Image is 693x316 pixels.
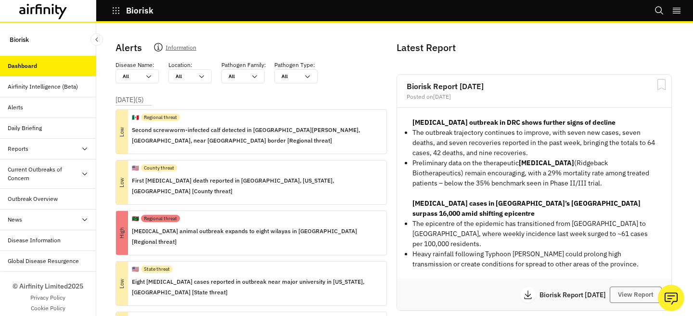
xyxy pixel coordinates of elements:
p: Information [166,42,196,56]
strong: [MEDICAL_DATA] [519,158,574,167]
p: Location : [168,61,192,69]
svg: Bookmark Report [655,79,667,91]
div: Current Outbreaks of Concern [8,165,81,183]
a: Privacy Policy [30,293,65,302]
p: 🇺🇸 [132,265,139,274]
strong: [MEDICAL_DATA] outbreak in DRC shows further signs of decline [412,118,616,127]
div: Posted on [DATE] [407,94,662,100]
p: © Airfinity Limited 2025 [13,281,83,291]
p: 🇲🇷 [132,214,139,223]
p: County threat [144,164,174,171]
p: Second screwworm-infected calf detected in [GEOGRAPHIC_DATA][PERSON_NAME], [GEOGRAPHIC_DATA], nea... [132,125,379,146]
button: Biorisk [112,2,154,19]
p: The epicentre of the epidemic has transitioned from [GEOGRAPHIC_DATA] to [GEOGRAPHIC_DATA], where... [412,219,656,249]
button: Ask our analysts [658,285,684,311]
p: Alerts [115,40,142,55]
p: Low [100,176,144,188]
div: Dashboard [8,62,37,70]
strong: [MEDICAL_DATA] cases in [GEOGRAPHIC_DATA]’s [GEOGRAPHIC_DATA] surpass 16,000 amid shifting epicentre [412,199,641,218]
div: Airfinity Intelligence (Beta) [8,82,78,91]
p: Heavy rainfall following Typhoon [PERSON_NAME] could prolong high transmission or create conditio... [412,249,656,269]
button: View Report [610,287,662,303]
div: Reports [8,145,28,153]
p: State threat [144,265,170,273]
div: News [8,215,22,224]
a: Cookie Policy [31,304,65,313]
p: First [MEDICAL_DATA] death reported in [GEOGRAPHIC_DATA], [US_STATE], [GEOGRAPHIC_DATA] [County t... [132,175,379,197]
button: Close Sidebar [90,33,103,46]
h2: Biorisk Report [DATE] [407,82,662,90]
p: 🇺🇸 [132,164,139,172]
p: Latest Report [397,40,670,55]
p: Low [100,277,144,290]
div: Daily Briefing [8,124,42,132]
p: The outbreak trajectory continues to improve, with seven new cases, seven deaths, and seven recov... [412,128,656,158]
div: Alerts [8,103,23,112]
p: [DATE] ( 5 ) [115,95,144,105]
p: Biorisk Report [DATE] [539,291,610,298]
button: Search [654,2,664,19]
div: Disease Information [8,236,61,245]
p: High [100,227,144,239]
p: Low [100,126,144,138]
div: Outbreak Overview [8,195,58,203]
p: 🇲🇽 [132,113,139,122]
p: Eight [MEDICAL_DATA] cases reported in outbreak near major university in [US_STATE], [GEOGRAPHIC_... [132,276,379,298]
p: [MEDICAL_DATA] animal outbreak expands to eight wilayas in [GEOGRAPHIC_DATA] [Regional threat] [132,226,379,247]
p: Pathogen Family : [221,61,266,69]
p: Biorisk [126,6,154,15]
p: Regional threat [144,114,177,121]
p: Preliminary data on the therapeutic (Ridgeback Biotherapeutics) remain encouraging, with a 29% mo... [412,158,656,188]
p: Pathogen Type : [274,61,315,69]
div: Global Disease Resurgence [8,257,79,265]
p: Disease Name : [115,61,154,69]
p: Regional threat [144,215,177,222]
p: Biorisk [10,31,29,48]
